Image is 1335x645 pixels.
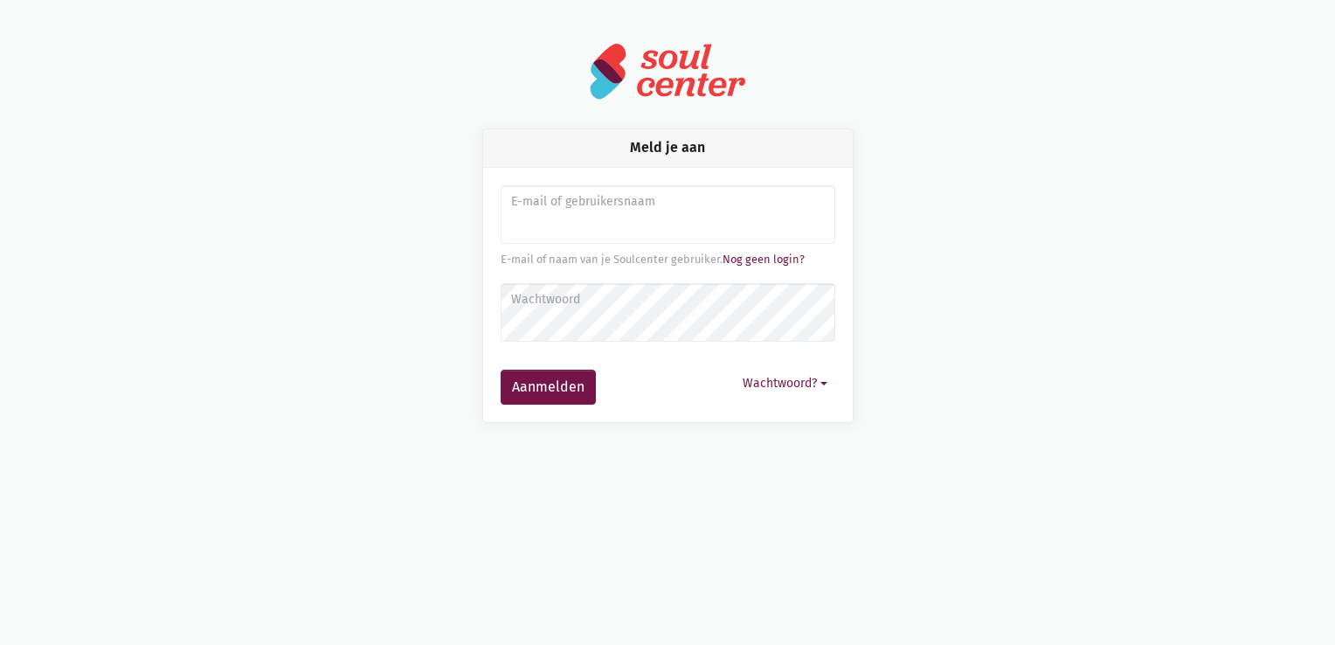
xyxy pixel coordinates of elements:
[723,253,805,266] a: Nog geen login?
[483,129,853,167] div: Meld je aan
[589,42,746,101] img: logo-soulcenter-full.svg
[735,370,835,397] button: Wachtwoord?
[511,290,823,309] label: Wachtwoord
[511,192,823,212] label: E-mail of gebruikersnaam
[501,185,835,405] form: Aanmelden
[501,251,835,268] div: E-mail of naam van je Soulcenter gebruiker.
[501,370,596,405] button: Aanmelden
